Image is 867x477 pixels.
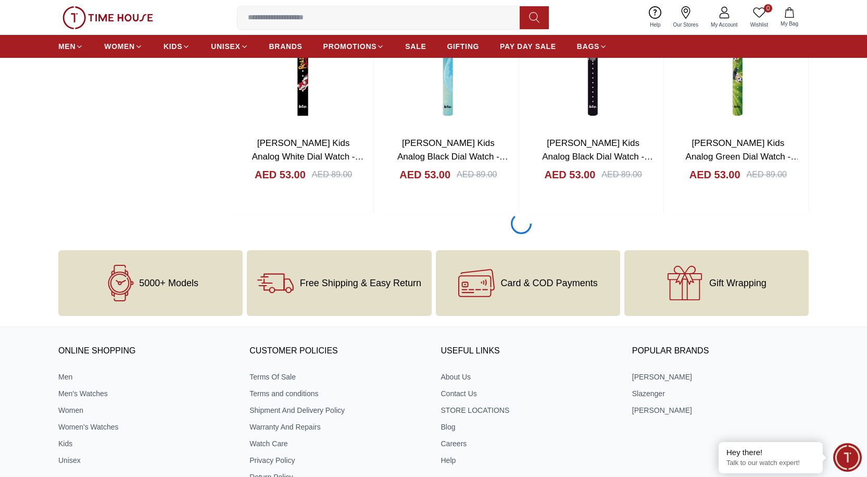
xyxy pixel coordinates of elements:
a: Women's Watches [58,422,235,432]
span: WOMEN [104,41,135,52]
div: Hey there! [726,447,815,458]
span: GIFTING [447,41,479,52]
span: Help [646,21,665,29]
a: Women [58,405,235,415]
h4: AED 53.00 [255,167,306,182]
img: ... [62,6,153,29]
a: Watch Care [249,438,426,449]
a: Careers [441,438,618,449]
a: Warranty And Repairs [249,422,426,432]
a: Terms Of Sale [249,372,426,382]
span: MEN [58,41,76,52]
a: [PERSON_NAME] Kids Analog White Dial Watch - LC.K.2.831 [252,138,364,175]
div: AED 89.00 [747,168,787,181]
a: Help [644,4,667,31]
a: Men [58,372,235,382]
a: Help [441,455,618,466]
a: GIFTING [447,37,479,56]
a: STORE LOCATIONS [441,405,618,415]
a: KIDS [164,37,190,56]
a: 0Wishlist [744,4,774,31]
span: My Account [707,21,742,29]
h3: CUSTOMER POLICIES [249,344,426,359]
button: My Bag [774,5,805,30]
span: 5000+ Models [139,278,198,288]
a: BAGS [577,37,607,56]
div: Chat Widget [833,443,862,472]
a: Terms and conditions [249,388,426,399]
a: Unisex [58,455,235,466]
a: PROMOTIONS [323,37,385,56]
a: Privacy Policy [249,455,426,466]
div: AED 89.00 [457,168,497,181]
span: Our Stores [669,21,702,29]
a: [PERSON_NAME] [632,372,809,382]
span: UNISEX [211,41,240,52]
a: BRANDS [269,37,303,56]
a: PAY DAY SALE [500,37,556,56]
a: [PERSON_NAME] Kids Analog Black Dial Watch - LC.K.3.666 [542,138,653,175]
h3: USEFUL LINKS [441,344,618,359]
span: 0 [764,4,772,13]
a: Slazenger [632,388,809,399]
h4: AED 53.00 [545,167,596,182]
a: SALE [405,37,426,56]
span: BRANDS [269,41,303,52]
span: Free Shipping & Easy Return [300,278,421,288]
a: WOMEN [104,37,143,56]
a: UNISEX [211,37,248,56]
span: PROMOTIONS [323,41,377,52]
h4: AED 53.00 [689,167,740,182]
a: About Us [441,372,618,382]
p: Talk to our watch expert! [726,459,815,468]
a: Men's Watches [58,388,235,399]
a: MEN [58,37,83,56]
span: Gift Wrapping [709,278,767,288]
span: SALE [405,41,426,52]
span: Wishlist [746,21,772,29]
a: Kids [58,438,235,449]
span: PAY DAY SALE [500,41,556,52]
span: KIDS [164,41,182,52]
div: AED 89.00 [601,168,642,181]
a: [PERSON_NAME] [632,405,809,415]
h3: ONLINE SHOPPING [58,344,235,359]
a: Contact Us [441,388,618,399]
h3: Popular Brands [632,344,809,359]
span: BAGS [577,41,599,52]
span: Card & COD Payments [501,278,598,288]
a: Blog [441,422,618,432]
span: My Bag [776,20,802,28]
a: Our Stores [667,4,705,31]
div: AED 89.00 [312,168,352,181]
a: [PERSON_NAME] Kids Analog Green Dial Watch - LC.K.3.677 [686,138,800,175]
a: [PERSON_NAME] Kids Analog Black Dial Watch - LC.K.3.659 [397,138,508,175]
a: Shipment And Delivery Policy [249,405,426,415]
h4: AED 53.00 [399,167,450,182]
